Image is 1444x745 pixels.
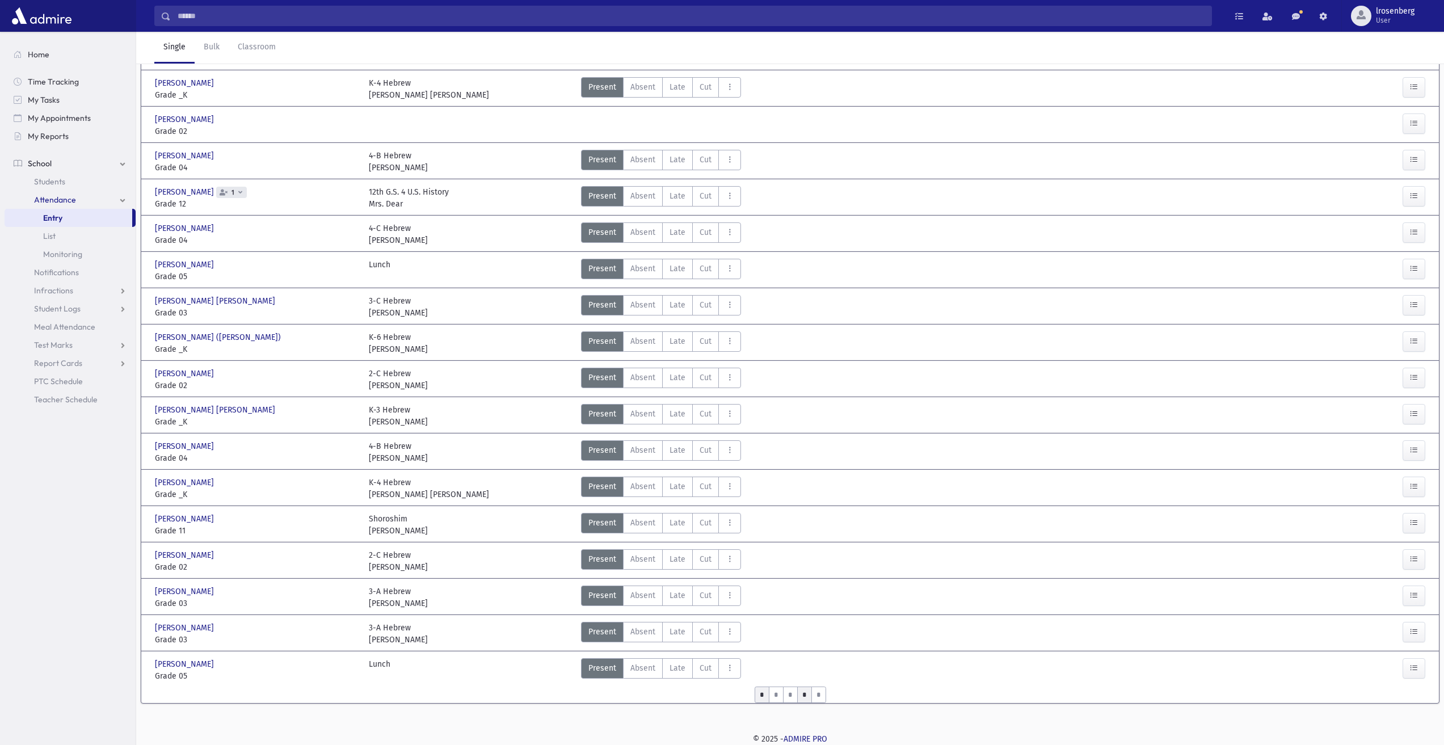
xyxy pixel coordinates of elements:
[630,226,655,238] span: Absent
[588,335,616,347] span: Present
[28,158,52,169] span: School
[5,318,136,336] a: Meal Attendance
[155,597,357,609] span: Grade 03
[154,733,1426,745] div: © 2025 -
[588,226,616,238] span: Present
[28,113,91,123] span: My Appointments
[369,295,428,319] div: 3-C Hebrew [PERSON_NAME]
[588,481,616,493] span: Present
[700,590,712,601] span: Cut
[369,440,428,464] div: 4-B Hebrew [PERSON_NAME]
[34,358,82,368] span: Report Cards
[670,81,685,93] span: Late
[155,622,216,634] span: [PERSON_NAME]
[195,32,229,64] a: Bulk
[588,444,616,456] span: Present
[630,481,655,493] span: Absent
[369,404,428,428] div: K-3 Hebrew [PERSON_NAME]
[588,590,616,601] span: Present
[5,209,132,227] a: Entry
[369,259,390,283] div: Lunch
[155,368,216,380] span: [PERSON_NAME]
[28,49,49,60] span: Home
[670,481,685,493] span: Late
[670,190,685,202] span: Late
[588,408,616,420] span: Present
[369,368,428,392] div: 2-C Hebrew [PERSON_NAME]
[581,477,741,500] div: AttTypes
[581,77,741,101] div: AttTypes
[700,299,712,311] span: Cut
[670,517,685,529] span: Late
[5,73,136,91] a: Time Tracking
[581,368,741,392] div: AttTypes
[155,295,277,307] span: [PERSON_NAME] [PERSON_NAME]
[670,154,685,166] span: Late
[9,5,74,27] img: AdmirePro
[369,622,428,646] div: 3-A Hebrew [PERSON_NAME]
[5,45,136,64] a: Home
[155,77,216,89] span: [PERSON_NAME]
[581,295,741,319] div: AttTypes
[34,394,98,405] span: Teacher Schedule
[670,590,685,601] span: Late
[581,186,741,210] div: AttTypes
[155,222,216,234] span: [PERSON_NAME]
[581,259,741,283] div: AttTypes
[28,77,79,87] span: Time Tracking
[581,222,741,246] div: AttTypes
[630,154,655,166] span: Absent
[369,658,390,682] div: Lunch
[630,81,655,93] span: Absent
[5,227,136,245] a: List
[700,335,712,347] span: Cut
[581,549,741,573] div: AttTypes
[581,658,741,682] div: AttTypes
[369,477,489,500] div: K-4 Hebrew [PERSON_NAME] [PERSON_NAME]
[588,81,616,93] span: Present
[630,190,655,202] span: Absent
[155,549,216,561] span: [PERSON_NAME]
[700,553,712,565] span: Cut
[5,281,136,300] a: Infractions
[700,626,712,638] span: Cut
[155,416,357,428] span: Grade _K
[670,626,685,638] span: Late
[43,249,82,259] span: Monitoring
[155,307,357,319] span: Grade 03
[34,285,73,296] span: Infractions
[700,662,712,674] span: Cut
[43,231,56,241] span: List
[34,304,81,314] span: Student Logs
[5,390,136,409] a: Teacher Schedule
[369,331,428,355] div: K-6 Hebrew [PERSON_NAME]
[229,189,237,196] span: 1
[700,517,712,529] span: Cut
[588,626,616,638] span: Present
[588,299,616,311] span: Present
[670,372,685,384] span: Late
[700,226,712,238] span: Cut
[155,125,357,137] span: Grade 02
[155,477,216,489] span: [PERSON_NAME]
[155,561,357,573] span: Grade 02
[28,95,60,105] span: My Tasks
[43,213,62,223] span: Entry
[155,343,357,355] span: Grade _K
[588,263,616,275] span: Present
[630,408,655,420] span: Absent
[700,372,712,384] span: Cut
[588,154,616,166] span: Present
[155,271,357,283] span: Grade 05
[670,226,685,238] span: Late
[155,670,357,682] span: Grade 05
[155,259,216,271] span: [PERSON_NAME]
[155,186,216,198] span: [PERSON_NAME]
[155,113,216,125] span: [PERSON_NAME]
[34,376,83,386] span: PTC Schedule
[34,340,73,350] span: Test Marks
[700,444,712,456] span: Cut
[5,245,136,263] a: Monitoring
[5,172,136,191] a: Students
[5,154,136,172] a: School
